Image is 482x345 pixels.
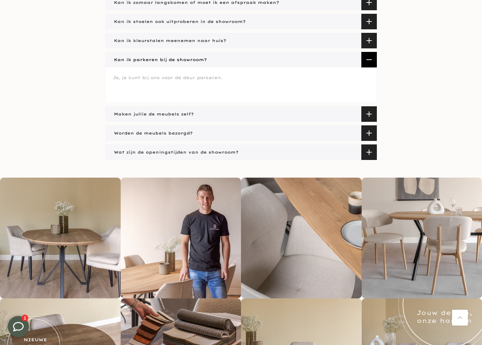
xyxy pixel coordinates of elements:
a: Terug naar boven [452,310,468,326]
span: Kan ik stoelen ook uitproberen in de showroom? [112,14,246,29]
a: Wat zijn de openingstijden van de showroom? [105,144,377,160]
a: Kan ik parkeren bij de showroom? [105,52,377,67]
span: Maken jullie de meubels zelf? [112,106,194,122]
span: Wat zijn de openingstijden van de showroom? [112,144,239,160]
a: Kan ik stoelen ook uitproberen in de showroom? [105,14,377,29]
p: Ja, je kunt bij ons voor de deur parkeren. [113,75,369,89]
iframe: toggle-frame [1,309,36,344]
span: Worden de meubels bezorgd? [112,125,193,141]
span: Kan ik parkeren bij de showroom? [112,52,207,67]
a: Kan ik kleurstalen meenemen naar huis? [105,33,377,48]
span: Kan ik kleurstalen meenemen naar huis? [112,33,226,48]
a: Maken jullie de meubels zelf? [105,106,377,122]
a: Worden de meubels bezorgd? [105,125,377,141]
